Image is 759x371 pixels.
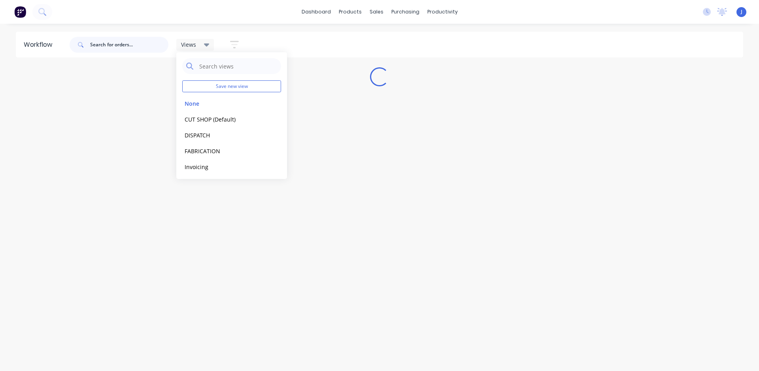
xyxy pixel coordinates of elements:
button: None [182,99,266,108]
button: Invoicing [182,162,266,171]
div: products [335,6,366,18]
img: Factory [14,6,26,18]
button: DISPATCH [182,131,266,140]
input: Search for orders... [90,37,168,53]
div: Workflow [24,40,56,49]
input: Search views [198,58,277,74]
button: CUT SHOP (Default) [182,115,266,124]
div: productivity [423,6,462,18]
button: FABRICATION [182,146,266,156]
div: sales [366,6,387,18]
span: Views [181,40,196,49]
span: J [741,8,742,15]
button: MOULDING [182,178,266,187]
a: dashboard [298,6,335,18]
button: Save new view [182,80,281,92]
div: purchasing [387,6,423,18]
